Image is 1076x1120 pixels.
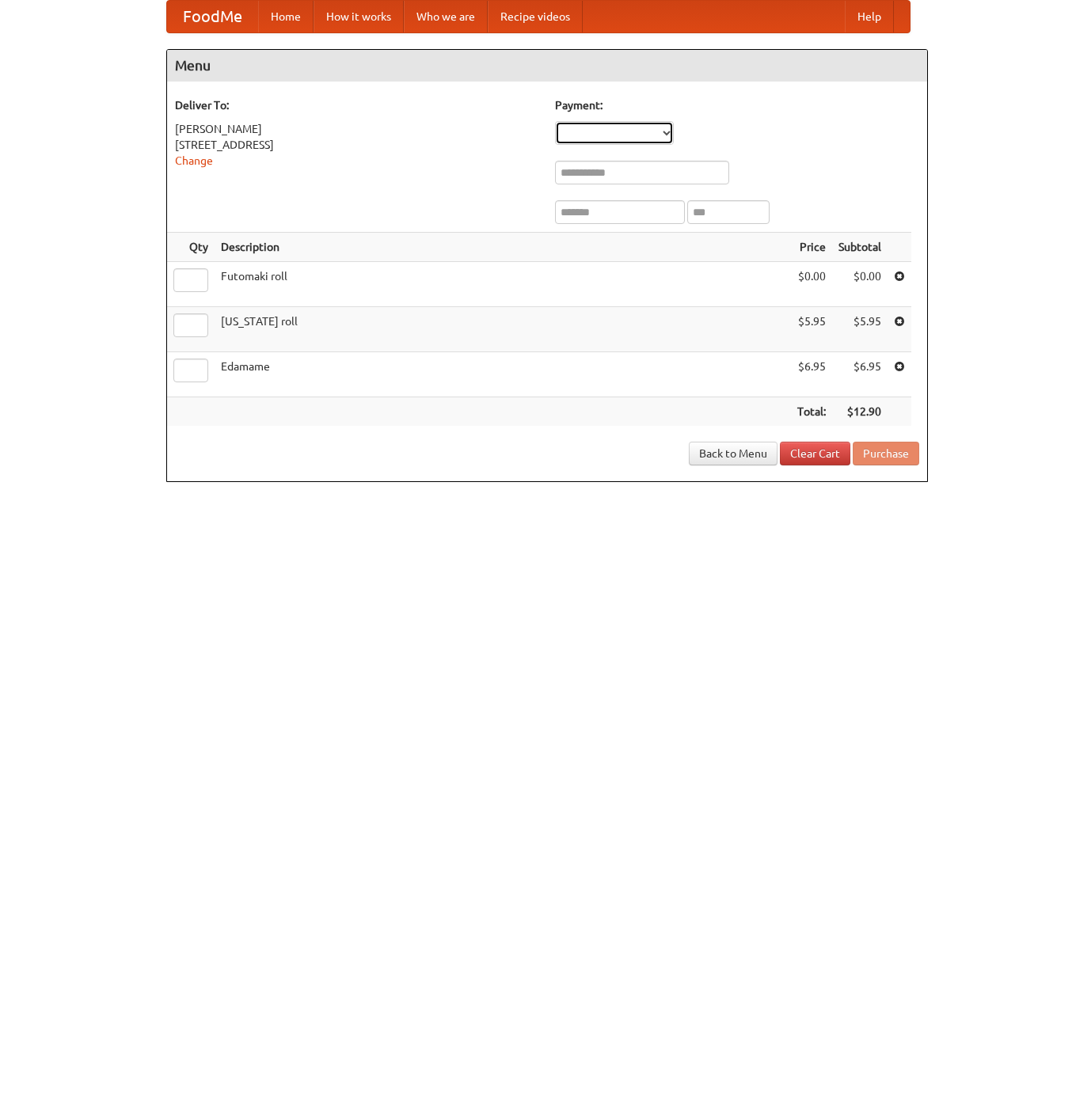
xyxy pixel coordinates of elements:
td: Futomaki roll [215,262,791,307]
th: Qty [167,233,215,262]
a: Help [845,1,894,32]
th: Description [215,233,791,262]
a: Change [175,154,213,167]
a: Clear Cart [780,442,850,465]
th: Total: [791,397,832,427]
td: $6.95 [791,352,832,397]
button: Purchase [853,442,919,465]
a: FoodMe [167,1,258,32]
a: Recipe videos [488,1,583,32]
th: Subtotal [832,233,888,262]
a: Home [258,1,314,32]
div: [STREET_ADDRESS] [175,137,539,153]
h4: Menu [167,50,927,82]
th: $12.90 [832,397,888,427]
h5: Deliver To: [175,97,539,113]
a: How it works [314,1,404,32]
div: [PERSON_NAME] [175,121,539,137]
a: Back to Menu [689,442,778,465]
td: $0.00 [832,262,888,307]
td: Edamame [215,352,791,397]
a: Who we are [404,1,488,32]
h5: Payment: [555,97,919,113]
td: [US_STATE] roll [215,307,791,352]
td: $0.00 [791,262,832,307]
td: $5.95 [832,307,888,352]
th: Price [791,233,832,262]
td: $6.95 [832,352,888,397]
td: $5.95 [791,307,832,352]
